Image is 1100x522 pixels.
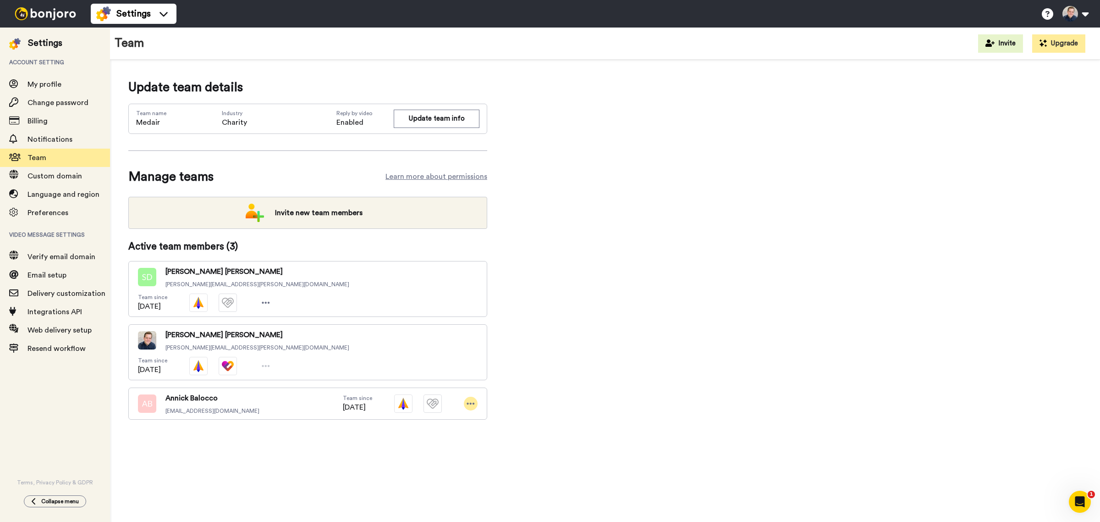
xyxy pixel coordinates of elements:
[978,34,1023,53] button: Invite
[96,6,111,21] img: settings-colored.svg
[138,357,167,364] span: Team since
[165,329,349,340] span: [PERSON_NAME] [PERSON_NAME]
[27,99,88,106] span: Change password
[11,7,80,20] img: bj-logo-header-white.svg
[343,402,372,413] span: [DATE]
[128,78,487,96] span: Update team details
[27,172,82,180] span: Custom domain
[189,294,208,312] img: vm-color.svg
[27,327,92,334] span: Web delivery setup
[336,117,394,128] span: Enabled
[222,110,247,117] span: Industry
[165,344,349,351] span: [PERSON_NAME][EMAIL_ADDRESS][PERSON_NAME][DOMAIN_NAME]
[9,38,21,50] img: settings-colored.svg
[138,268,156,286] img: sd.png
[219,357,237,375] img: tm-color.svg
[27,345,86,352] span: Resend workflow
[246,204,264,222] img: add-team.png
[27,290,105,297] span: Delivery customization
[138,294,167,301] span: Team since
[115,37,144,50] h1: Team
[385,171,487,182] a: Learn more about permissions
[28,37,62,50] div: Settings
[138,301,167,312] span: [DATE]
[138,331,156,350] img: afc7444c-66c3-4493-b516-5ced0305a4f0-1693392835.jpg
[1088,491,1095,498] span: 1
[423,394,442,413] img: tm-plain.svg
[394,394,412,413] img: vm-color.svg
[27,81,61,88] span: My profile
[136,117,166,128] span: Medair
[165,393,259,404] span: Annick Balocco
[41,498,79,505] span: Collapse menu
[394,110,479,128] button: Update team info
[27,308,82,316] span: Integrations API
[165,266,349,277] span: [PERSON_NAME] [PERSON_NAME]
[27,253,95,261] span: Verify email domain
[128,240,238,254] span: Active team members ( 3 )
[343,394,372,402] span: Team since
[1032,34,1085,53] button: Upgrade
[268,204,370,222] span: Invite new team members
[165,281,349,288] span: [PERSON_NAME][EMAIL_ADDRESS][PERSON_NAME][DOMAIN_NAME]
[222,117,247,128] span: Charity
[27,117,48,125] span: Billing
[27,191,99,198] span: Language and region
[189,357,208,375] img: vm-color.svg
[336,110,394,117] span: Reply by video
[138,364,167,375] span: [DATE]
[1069,491,1091,513] iframe: Intercom live chat
[138,394,156,413] img: ab.png
[27,154,46,161] span: Team
[165,407,259,415] span: [EMAIL_ADDRESS][DOMAIN_NAME]
[27,136,72,143] span: Notifications
[24,495,86,507] button: Collapse menu
[128,167,214,186] span: Manage teams
[219,294,237,312] img: tm-plain.svg
[27,209,68,217] span: Preferences
[27,272,66,279] span: Email setup
[116,7,151,20] span: Settings
[136,110,166,117] span: Team name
